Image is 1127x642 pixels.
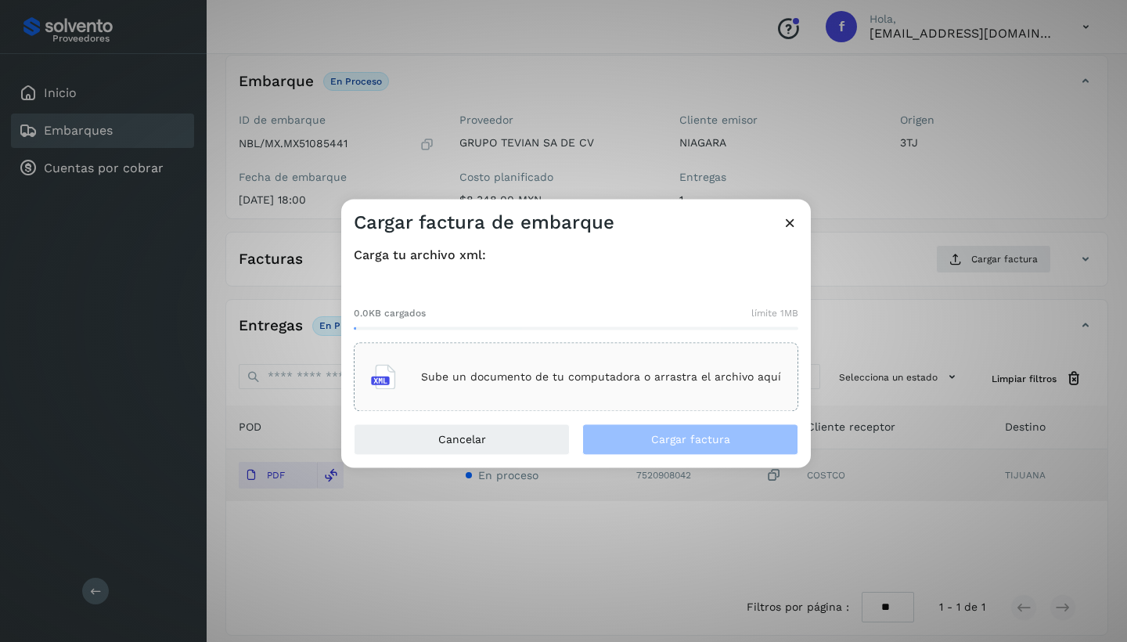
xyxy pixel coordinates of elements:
[582,424,798,456] button: Cargar factura
[651,435,730,445] span: Cargar factura
[354,247,798,262] h4: Carga tu archivo xml:
[354,307,426,321] span: 0.0KB cargados
[354,211,614,234] h3: Cargar factura de embarque
[751,307,798,321] span: límite 1MB
[421,370,781,384] p: Sube un documento de tu computadora o arrastra el archivo aquí
[354,424,570,456] button: Cancelar
[438,435,486,445] span: Cancelar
